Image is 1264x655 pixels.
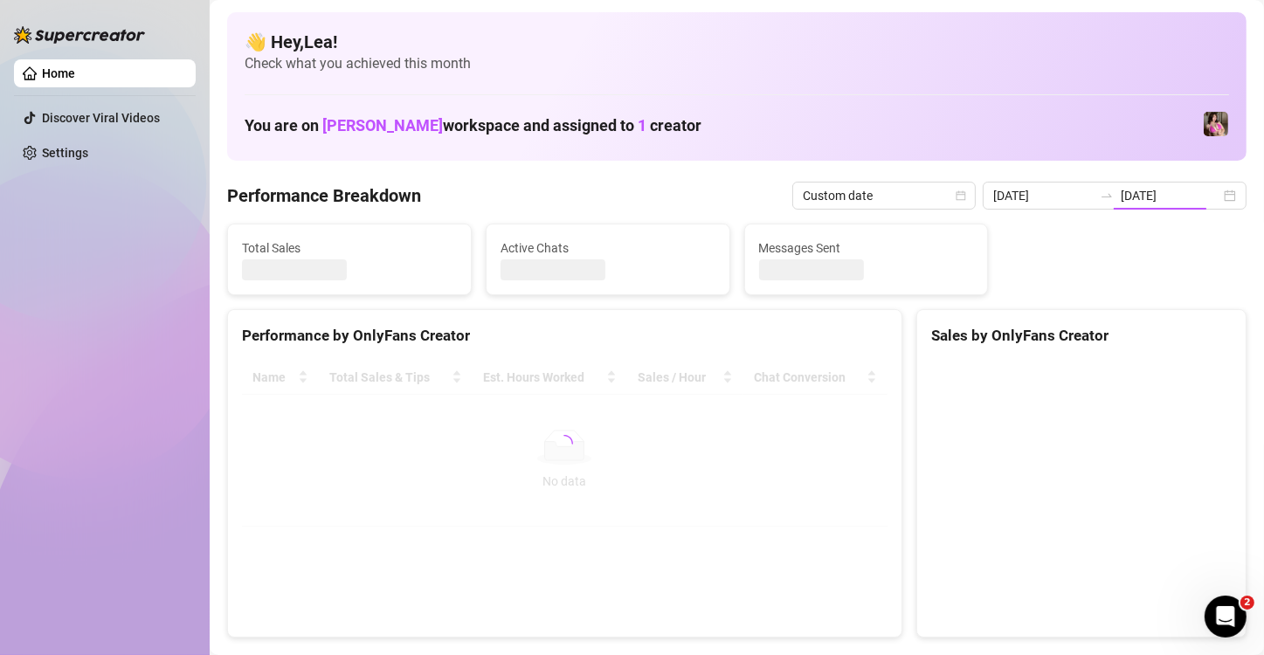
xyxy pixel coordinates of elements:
[14,26,145,44] img: logo-BBDzfeDw.svg
[931,324,1232,348] div: Sales by OnlyFans Creator
[759,238,974,258] span: Messages Sent
[956,190,966,201] span: calendar
[322,116,443,134] span: [PERSON_NAME]
[803,183,965,209] span: Custom date
[42,66,75,80] a: Home
[42,111,160,125] a: Discover Viral Videos
[1204,112,1228,136] img: Nanner
[242,324,888,348] div: Performance by OnlyFans Creator
[1240,596,1254,610] span: 2
[1205,596,1247,638] iframe: Intercom live chat
[1121,186,1220,205] input: End date
[245,54,1229,73] span: Check what you achieved this month
[227,183,421,208] h4: Performance Breakdown
[42,146,88,160] a: Settings
[554,433,575,454] span: loading
[501,238,715,258] span: Active Chats
[993,186,1093,205] input: Start date
[638,116,646,134] span: 1
[245,30,1229,54] h4: 👋 Hey, Lea !
[245,116,701,135] h1: You are on workspace and assigned to creator
[242,238,457,258] span: Total Sales
[1100,189,1114,203] span: to
[1100,189,1114,203] span: swap-right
